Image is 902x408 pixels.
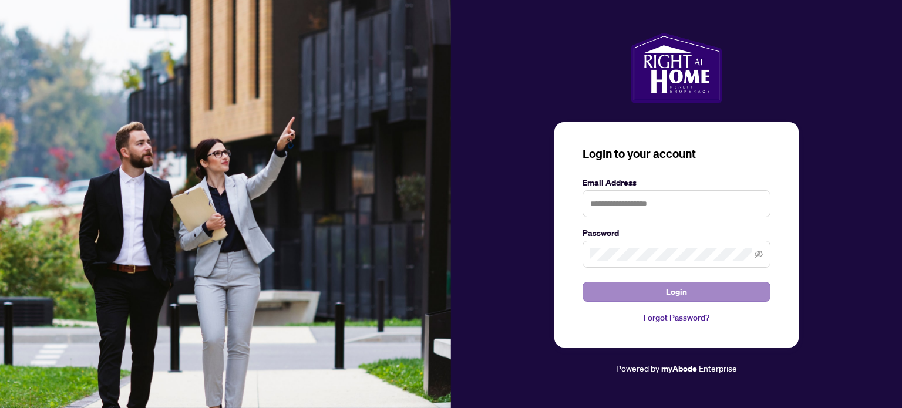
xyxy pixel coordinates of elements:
span: Login [666,282,687,301]
span: eye-invisible [755,250,763,258]
a: Forgot Password? [583,311,770,324]
label: Email Address [583,176,770,189]
label: Password [583,227,770,240]
a: myAbode [661,362,697,375]
img: ma-logo [631,33,722,103]
span: Enterprise [699,363,737,373]
button: Login [583,282,770,302]
h3: Login to your account [583,146,770,162]
span: Powered by [616,363,659,373]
